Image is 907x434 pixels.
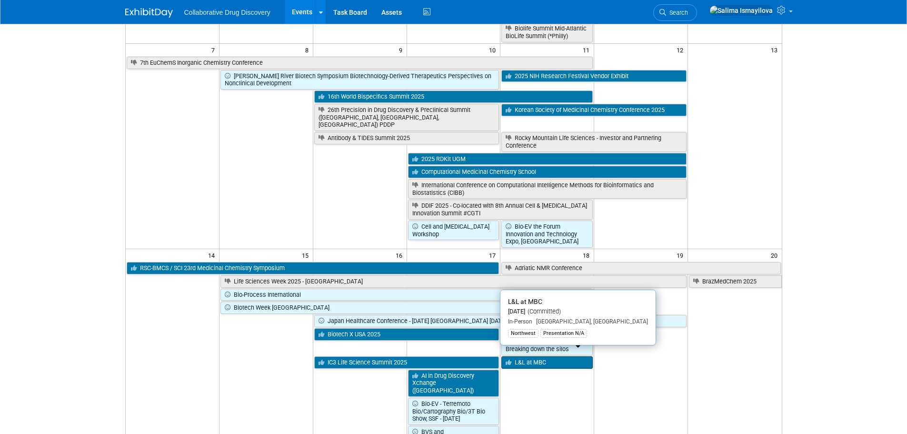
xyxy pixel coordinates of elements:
span: Collaborative Drug Discovery [184,9,270,16]
a: Cell and [MEDICAL_DATA] Workshop [408,221,499,240]
a: 26th Precision in Drug Discovery & Preclinical Summit ([GEOGRAPHIC_DATA], [GEOGRAPHIC_DATA], [GEO... [314,104,499,131]
a: Rocky Mountain Life Sciences - Investor and Partnering Conference [501,132,687,151]
a: Computational Medicinal Chemistry School [408,166,687,178]
a: 7th EuChemS Inorganic Chemistry Conference [127,57,593,69]
a: [PERSON_NAME] River Biotech Symposium Biotechnology-Derived Therapeutics Perspectives on Nonclini... [220,70,499,90]
div: Northwest [508,329,538,338]
span: L&L at MBC [508,298,542,305]
a: Biolife Summit Mid-Atlantic BioLife Summit (*Philly) [501,22,593,42]
a: AI in Drug Discovery Xchange ([GEOGRAPHIC_DATA]) [408,370,499,397]
a: Japan Healthcare Conference - [DATE] [GEOGRAPHIC_DATA] [DATE] [GEOGRAPHIC_DATA] [314,315,687,327]
a: L&L at MBC [501,356,593,369]
a: DDIF 2025 - Co-located with 8th Annual Cell & [MEDICAL_DATA] Innovation Summit #CGTI [408,200,593,219]
span: 15 [301,249,313,261]
img: Salima Ismayilova [709,5,773,16]
a: 2025 RDKit UGM [408,153,687,165]
span: 9 [398,44,407,56]
a: IC3 Life Science Summit 2025 [314,356,499,369]
span: 14 [207,249,219,261]
span: 18 [582,249,594,261]
a: Life Sciences Week 2025 - [GEOGRAPHIC_DATA] [220,275,687,288]
a: Adriatic NMR Conference [501,262,780,274]
div: [DATE] [508,308,648,316]
span: 7 [210,44,219,56]
span: 16 [395,249,407,261]
span: 10 [488,44,500,56]
a: Biotech X USA 2025 [314,328,499,341]
span: 20 [770,249,782,261]
span: [GEOGRAPHIC_DATA], [GEOGRAPHIC_DATA] [532,318,648,325]
span: 8 [304,44,313,56]
a: Antibody & TIDES Summit 2025 [314,132,499,144]
img: ExhibitDay [125,8,173,18]
span: Search [666,9,688,16]
a: 2025 NIH Research Festival Vendor Exhibit [501,70,687,82]
span: 17 [488,249,500,261]
a: International Conference on Computational Intelligence Methods for Bioinformatics and Biostatisti... [408,179,687,199]
a: Bio-Process International [220,289,593,301]
span: 11 [582,44,594,56]
a: RSC-BMCS / SCI 23rd Medicinal Chemistry Symposium [127,262,499,274]
span: (Committed) [525,308,561,315]
a: Bio-EV the Forum Innovation and Technology Expo, [GEOGRAPHIC_DATA] [501,221,593,248]
span: 13 [770,44,782,56]
span: In-Person [508,318,532,325]
span: 12 [676,44,688,56]
div: Presentation N/A [540,329,587,338]
a: Bio-EV - Terremoto Bio/Cartography Bio/3T Bio Show, SSF - [DATE] [408,398,499,425]
a: Korean Society of Medicinal Chemistry Conference 2025 [501,104,687,116]
span: 19 [676,249,688,261]
a: Biotech Week [GEOGRAPHIC_DATA] [220,302,593,314]
a: 16th World Bispecifics Summit 2025 [314,91,593,103]
a: BrazMedChem 2025 [689,275,781,288]
a: Search [653,4,697,21]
